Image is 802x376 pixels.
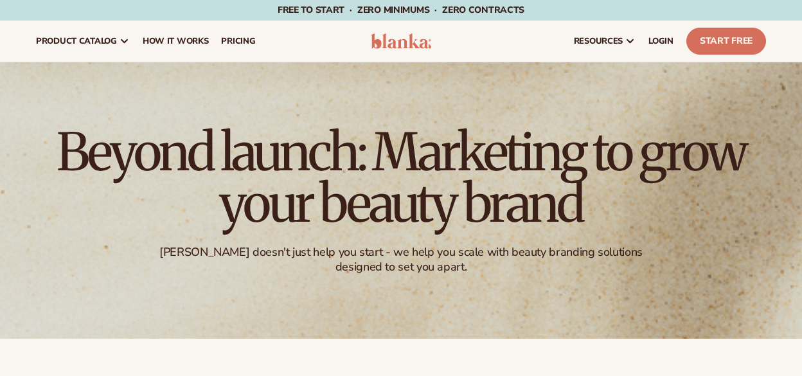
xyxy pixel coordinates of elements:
[371,33,431,49] img: logo
[567,21,642,62] a: resources
[141,245,662,275] div: [PERSON_NAME] doesn't just help you start - we help you scale with beauty branding solutions desi...
[642,21,680,62] a: LOGIN
[136,21,215,62] a: How It Works
[30,21,136,62] a: product catalog
[48,127,754,229] h1: Beyond launch: Marketing to grow your beauty brand
[36,36,117,46] span: product catalog
[221,36,255,46] span: pricing
[686,28,766,55] a: Start Free
[278,4,524,16] span: Free to start · ZERO minimums · ZERO contracts
[648,36,673,46] span: LOGIN
[143,36,209,46] span: How It Works
[574,36,623,46] span: resources
[215,21,262,62] a: pricing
